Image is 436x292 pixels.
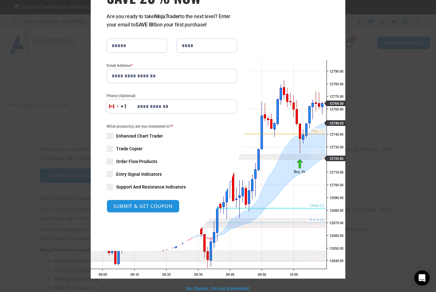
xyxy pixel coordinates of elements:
span: Order Flow Products [116,158,157,165]
button: SUBMIT & GET COUPON [107,200,179,213]
span: Trade Copier [116,146,143,152]
label: Trade Copier [107,146,237,152]
label: Order Flow Products [107,158,237,165]
label: Phone (Optional) [107,93,237,99]
label: Email Address [107,62,237,69]
button: Selected country [107,99,127,114]
span: Support And Resistance Indicators [116,184,186,190]
strong: NinjaTrader [154,13,180,19]
p: Are you ready to take to the next level? Enter your email to on your first purchase! [107,12,237,29]
span: Enhanced Chart Trader [116,133,163,139]
div: +1 [121,103,127,111]
div: Open Intercom Messenger [414,270,430,286]
strong: SAVE BIG [136,22,157,28]
label: Entry Signal Indicators [107,171,237,177]
label: Support And Resistance Indicators [107,184,237,190]
label: Enhanced Chart Trader [107,133,237,139]
span: What product(s) are you interested in? [107,123,237,130]
span: Entry Signal Indicators [116,171,162,177]
a: No thanks, I’m not interested! [186,285,250,291]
